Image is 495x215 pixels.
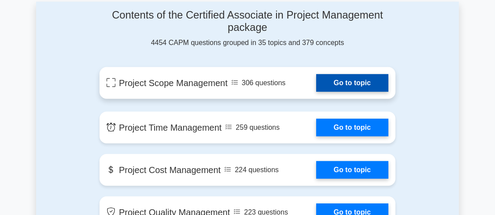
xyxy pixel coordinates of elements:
h4: Contents of the Certified Associate in Project Management package [100,9,395,34]
div: 4454 CAPM questions grouped in 35 topics and 379 concepts [100,9,395,48]
a: Go to topic [316,161,388,179]
a: Go to topic [316,74,388,92]
a: Go to topic [316,119,388,136]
